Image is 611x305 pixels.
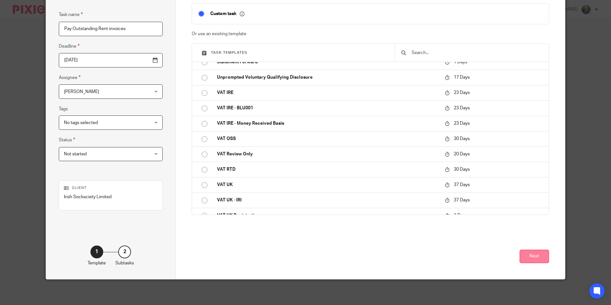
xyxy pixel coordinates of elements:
span: [PERSON_NAME] [64,90,99,94]
span: 23 Days [454,121,470,126]
p: VAT IRE - Money Received Basis [217,120,438,127]
p: VAT UK - IRI [217,197,438,203]
p: VAT Review Only [217,151,438,157]
span: 20 Days [454,152,470,156]
p: Irish Socksciety Limited [64,194,158,200]
span: Not started [64,152,87,156]
div: 2 [118,246,131,258]
input: Task name [59,22,163,36]
span: 37 Days [454,183,470,187]
p: Unprompted Voluntary Qualifying Disclosure [217,74,438,81]
span: 1 Days [454,60,467,64]
input: Search... [411,49,542,56]
label: Assignee [59,74,81,81]
p: Statement Forward [217,59,438,65]
span: 1 Days [454,213,467,218]
span: Task templates [211,51,247,54]
p: Template [88,260,106,266]
p: VAT RTD [217,166,438,173]
span: 30 Days [454,167,470,172]
p: Subtasks [115,260,134,266]
span: 23 Days [454,106,470,110]
span: 30 Days [454,137,470,141]
p: Or use an existing template [192,31,549,37]
span: 17 Days [454,75,470,80]
input: Use the arrow keys to pick a date [59,53,163,67]
span: 37 Days [454,198,470,202]
p: VAT OSS [217,136,438,142]
p: VAT IRE - BLU001 [217,105,438,111]
span: No tags selected [64,121,98,125]
p: Client [64,185,158,191]
p: VAT UK Registration [217,212,438,219]
p: Custom task [210,11,244,17]
label: Task name [59,11,83,18]
label: Tags [59,106,68,112]
label: Status [59,136,75,144]
span: 23 Days [454,90,470,95]
p: VAT UK [217,182,438,188]
div: 1 [90,246,103,258]
button: Next [520,250,549,263]
label: Deadline [59,43,80,50]
p: VAT IRE [217,90,438,96]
